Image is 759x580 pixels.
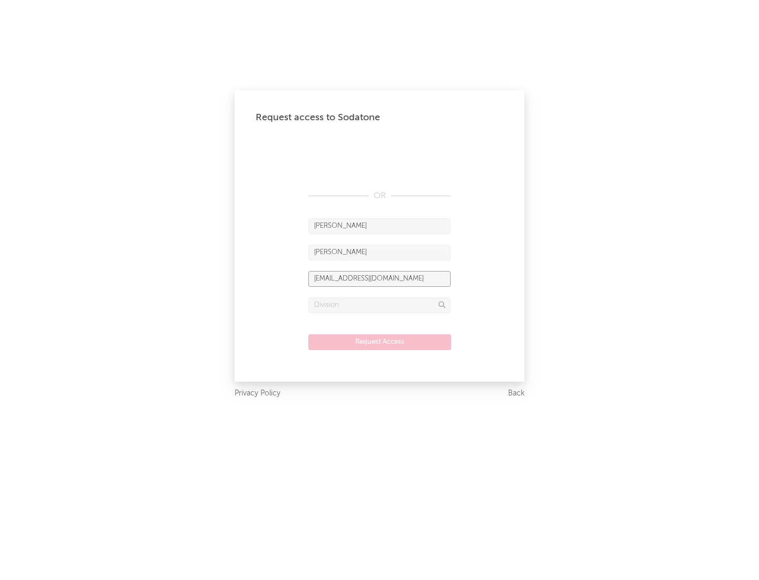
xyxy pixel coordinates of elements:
[256,111,503,124] div: Request access to Sodatone
[308,297,451,313] input: Division
[308,190,451,202] div: OR
[508,387,524,400] a: Back
[308,218,451,234] input: First Name
[308,334,451,350] button: Request Access
[308,271,451,287] input: Email
[235,387,280,400] a: Privacy Policy
[308,245,451,260] input: Last Name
